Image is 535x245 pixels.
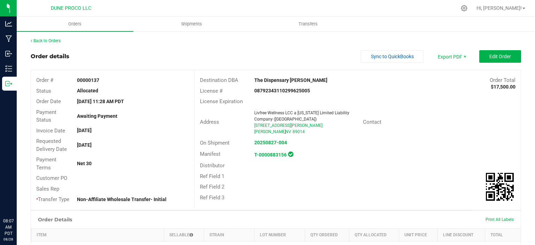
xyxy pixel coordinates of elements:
inline-svg: Analytics [5,20,12,27]
strong: Net 30 [77,161,92,166]
strong: 00000137 [77,77,99,83]
span: Address [200,119,219,125]
th: Item [31,228,164,241]
span: Distributor [200,162,225,169]
th: Strain [204,228,254,241]
span: Order Date [36,98,61,105]
div: Order details [31,52,69,61]
inline-svg: Manufacturing [5,35,12,42]
span: Destination DBA [200,77,238,83]
a: Shipments [133,17,250,31]
span: In Sync [288,151,293,158]
span: Sync to QuickBooks [371,54,414,59]
th: Total [485,228,521,241]
th: Sellable [164,228,204,241]
a: 20250827-004 [254,140,287,145]
li: Export PDF [431,50,472,63]
a: T-0000883156 [254,152,287,158]
button: Edit Order [479,50,521,63]
span: Orders [59,21,91,27]
strong: [DATE] [77,128,92,133]
span: Customer PO [36,175,67,181]
span: Order # [36,77,53,83]
span: Shipments [172,21,211,27]
a: Orders [17,17,133,31]
span: Ref Field 2 [200,184,224,190]
span: Transfer Type [36,196,69,202]
span: Payment Status [36,109,56,123]
button: Sync to QuickBooks [361,50,424,63]
span: Ref Field 1 [200,173,224,179]
strong: $17,500.00 [491,84,515,90]
span: [STREET_ADDRESS][PERSON_NAME] [254,123,323,128]
th: Qty Allocated [349,228,399,241]
strong: Non-Affiliate Wholesale Transfer- Initial [77,197,166,202]
p: 08/28 [3,237,14,242]
span: Manifest [200,151,220,157]
strong: [DATE] [77,142,92,148]
span: Ref Field 3 [200,194,224,201]
span: Livfree Wellness LCC a [US_STATE] Limited Liability Company ([GEOGRAPHIC_DATA]) [254,110,349,122]
span: Order Total [490,77,515,83]
iframe: Resource center [7,189,28,210]
span: DUNE PROCO LLC [51,5,91,11]
span: , [285,129,285,134]
qrcode: 00000137 [486,173,514,201]
inline-svg: Inventory [5,65,12,72]
inline-svg: Outbound [5,80,12,87]
th: Lot Number [254,228,305,241]
strong: [DATE] 11:28 AM PDT [77,99,124,104]
span: Contact [363,119,381,125]
h1: Order Details [38,217,72,222]
span: Sales Rep [36,186,59,192]
strong: Allocated [77,88,98,93]
inline-svg: Inbound [5,50,12,57]
a: Back to Orders [31,38,61,43]
p: 08:07 AM PDT [3,218,14,237]
span: 89014 [293,129,305,134]
th: Unit Price [399,228,437,241]
span: [PERSON_NAME] [254,129,286,134]
span: Edit Order [489,54,511,59]
strong: Awaiting Payment [77,113,117,119]
span: License # [200,88,223,94]
span: Transfers [289,21,327,27]
th: Qty Ordered [305,228,349,241]
strong: The Dispensary [PERSON_NAME] [254,77,327,83]
a: Transfers [250,17,367,31]
span: NV [285,129,291,134]
strong: 08792343110299625005 [254,88,310,93]
th: Line Discount [437,228,485,241]
span: On Shipment [200,140,230,146]
div: Manage settings [460,5,468,12]
span: Requested Delivery Date [36,138,67,152]
span: License Expiration [200,98,243,105]
span: Status [36,88,51,94]
span: Print All Labels [486,217,514,222]
span: Hi, [PERSON_NAME]! [476,5,522,11]
span: Payment Terms [36,156,56,171]
span: Invoice Date [36,128,65,134]
img: Scan me! [486,173,514,201]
